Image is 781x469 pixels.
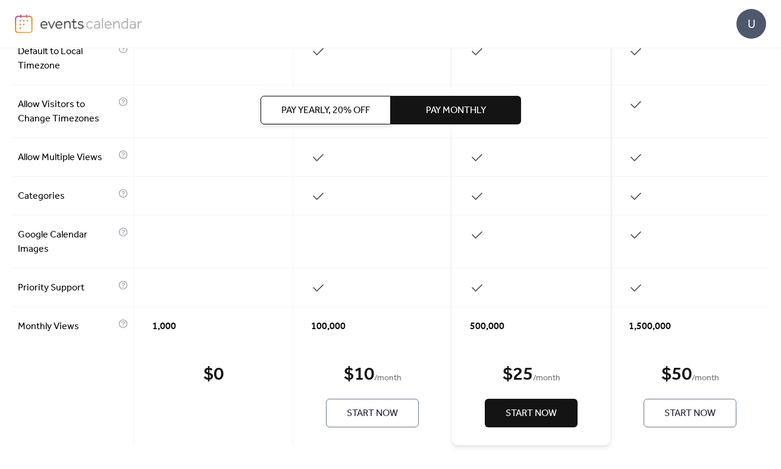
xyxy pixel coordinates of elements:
[152,320,176,334] span: 1,000
[40,14,143,32] img: logo-type
[326,399,419,427] button: Start Now
[18,281,115,295] span: Priority Support
[281,104,370,118] span: Pay Yearly, 20% off
[391,96,521,124] button: Pay Monthly
[426,104,486,118] span: Pay Monthly
[470,320,504,334] span: 500,000
[374,371,402,386] span: / month
[661,363,692,387] div: $ 50
[18,151,115,165] span: Allow Multiple Views
[15,14,33,33] img: logo
[18,320,115,334] span: Monthly Views
[644,399,736,427] button: Start Now
[629,320,671,334] span: 1,500,000
[664,407,716,421] span: Start Now
[503,363,533,387] div: $ 25
[347,407,398,421] span: Start Now
[533,371,560,386] span: / month
[506,407,557,421] span: Start Now
[18,45,115,73] span: Default to Local Timezone
[344,363,374,387] div: $ 10
[18,189,115,204] span: Categories
[18,98,115,126] span: Allow Visitors to Change Timezones
[736,9,766,39] div: U
[18,228,115,257] span: Google Calendar Images
[692,371,719,386] span: / month
[261,96,391,124] button: Pay Yearly, 20% off
[203,363,224,387] div: $ 0
[485,399,578,427] button: Start Now
[311,320,346,334] span: 100,000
